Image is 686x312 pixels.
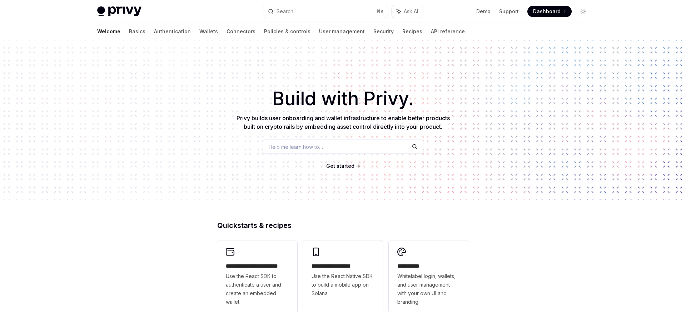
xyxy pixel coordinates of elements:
[326,163,354,169] span: Get started
[226,272,289,306] span: Use the React SDK to authenticate a user and create an embedded wallet.
[404,8,418,15] span: Ask AI
[129,23,145,40] a: Basics
[392,5,423,18] button: Ask AI
[264,23,310,40] a: Policies & controls
[97,6,141,16] img: light logo
[154,23,191,40] a: Authentication
[227,23,255,40] a: Connectors
[533,8,561,15] span: Dashboard
[373,23,394,40] a: Security
[397,272,460,306] span: Whitelabel login, wallets, and user management with your own UI and branding.
[97,23,120,40] a: Welcome
[319,23,365,40] a: User management
[376,9,384,14] span: ⌘ K
[263,5,388,18] button: Search...⌘K
[217,222,292,229] span: Quickstarts & recipes
[312,272,374,298] span: Use the React Native SDK to build a mobile app on Solana.
[277,7,297,16] div: Search...
[326,162,354,170] a: Get started
[269,143,323,151] span: Help me learn how to…
[402,23,422,40] a: Recipes
[237,114,450,130] span: Privy builds user onboarding and wallet infrastructure to enable better products built on crypto ...
[199,23,218,40] a: Wallets
[476,8,491,15] a: Demo
[431,23,465,40] a: API reference
[577,6,589,17] button: Toggle dark mode
[499,8,519,15] a: Support
[272,92,414,105] span: Build with Privy.
[527,6,572,17] a: Dashboard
